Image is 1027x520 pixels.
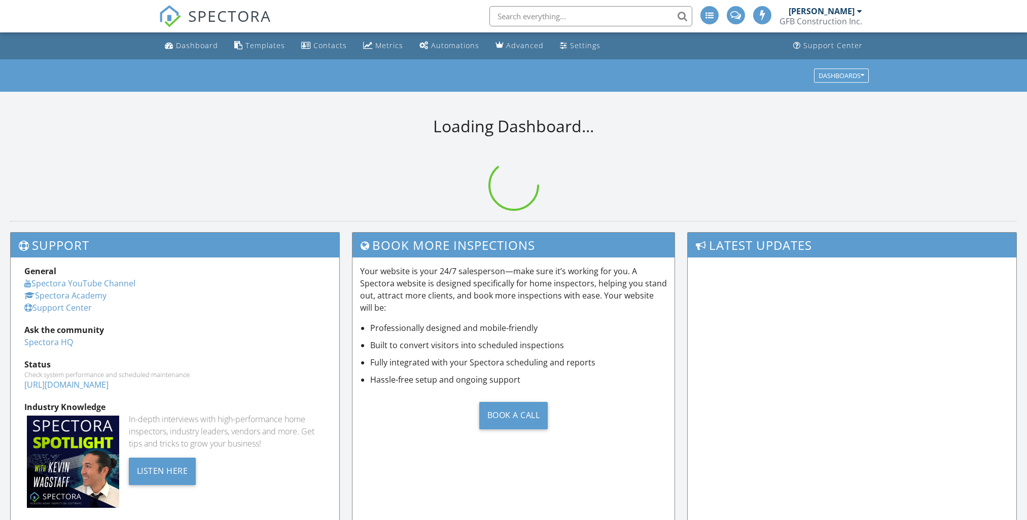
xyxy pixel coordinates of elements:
li: Hassle-free setup and ongoing support [370,374,667,386]
a: SPECTORA [159,14,271,35]
div: Check system performance and scheduled maintenance. [24,370,326,379]
a: Spectora HQ [24,337,73,348]
span: SPECTORA [188,5,271,26]
a: Dashboard [161,36,222,55]
h3: Book More Inspections [352,233,675,257]
div: [PERSON_NAME] [789,6,855,16]
h3: Support [11,233,339,257]
a: Contacts [297,36,351,55]
a: Support Center [789,36,867,55]
a: [URL][DOMAIN_NAME] [24,379,109,390]
a: Spectora Academy [24,290,107,301]
div: Ask the community [24,324,326,336]
a: Book a Call [360,394,667,437]
div: Advanced [506,41,544,50]
div: Automations [431,41,479,50]
a: Metrics [359,36,407,55]
div: Industry Knowledge [24,401,326,413]
input: Search everything... [489,6,692,26]
div: Settings [570,41,600,50]
p: Your website is your 24/7 salesperson—make sure it’s working for you. A Spectora website is desig... [360,265,667,314]
a: Settings [556,36,605,55]
div: Book a Call [479,402,548,429]
div: Status [24,358,326,370]
a: Support Center [24,302,92,313]
a: Advanced [491,36,548,55]
div: Dashboards [819,72,864,79]
div: Metrics [375,41,403,50]
a: Templates [230,36,289,55]
a: Automations (Advanced) [415,36,483,55]
div: Listen Here [129,458,196,485]
div: In-depth interviews with high-performance home inspectors, industry leaders, vendors and more. Ge... [129,413,326,450]
div: Support Center [803,41,863,50]
img: Spectoraspolightmain [27,416,119,508]
li: Fully integrated with your Spectora scheduling and reports [370,356,667,368]
li: Professionally designed and mobile-friendly [370,322,667,334]
button: Dashboards [814,68,869,83]
img: The Best Home Inspection Software - Spectora [159,5,181,27]
strong: General [24,266,56,277]
h3: Latest Updates [688,233,1016,257]
li: Built to convert visitors into scheduled inspections [370,339,667,351]
div: Contacts [313,41,347,50]
div: GFB Construction Inc. [780,16,862,26]
a: Listen Here [129,465,196,476]
div: Templates [245,41,285,50]
div: Dashboard [176,41,218,50]
a: Spectora YouTube Channel [24,278,135,289]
